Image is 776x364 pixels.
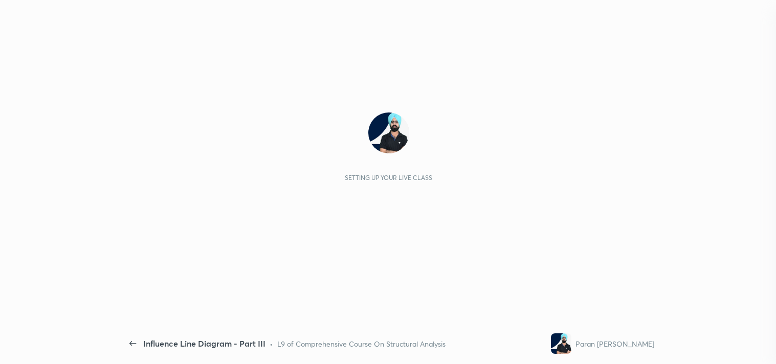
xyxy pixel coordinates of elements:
[368,112,409,153] img: bb0fa125db344831bf5d12566d8c4e6c.jpg
[143,337,265,350] div: Influence Line Diagram - Part III
[551,333,571,354] img: bb0fa125db344831bf5d12566d8c4e6c.jpg
[345,174,432,181] div: Setting up your live class
[270,338,273,349] div: •
[277,338,446,349] div: L9 of Comprehensive Course On Structural Analysis
[575,338,654,349] div: Paran [PERSON_NAME]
